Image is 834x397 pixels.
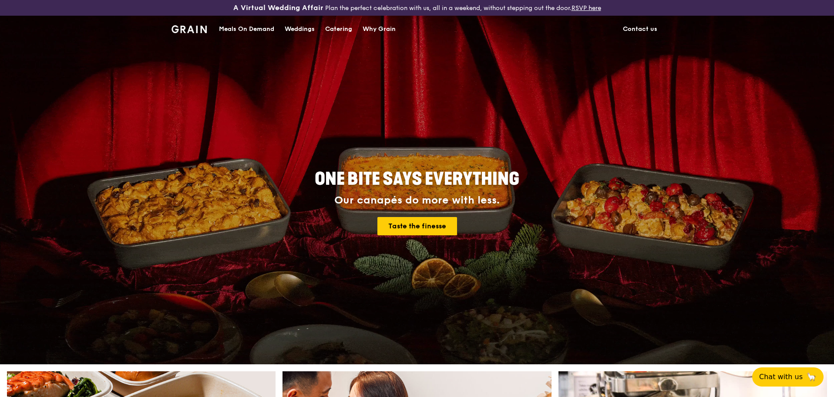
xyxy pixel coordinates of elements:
span: Chat with us [759,372,803,382]
a: Catering [320,16,357,42]
div: Weddings [285,16,315,42]
span: ONE BITE SAYS EVERYTHING [315,169,519,190]
a: Weddings [279,16,320,42]
img: Grain [172,25,207,33]
button: Chat with us🦙 [752,367,824,387]
a: Why Grain [357,16,401,42]
a: Taste the finesse [377,217,457,235]
div: Why Grain [363,16,396,42]
div: Catering [325,16,352,42]
h3: A Virtual Wedding Affair [233,3,323,12]
span: 🦙 [806,372,817,382]
div: Plan the perfect celebration with us, all in a weekend, without stepping out the door. [166,3,668,12]
a: Contact us [618,16,662,42]
a: GrainGrain [172,15,207,41]
div: Our canapés do more with less. [260,194,574,207]
div: Meals On Demand [219,16,274,42]
a: RSVP here [572,4,601,12]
